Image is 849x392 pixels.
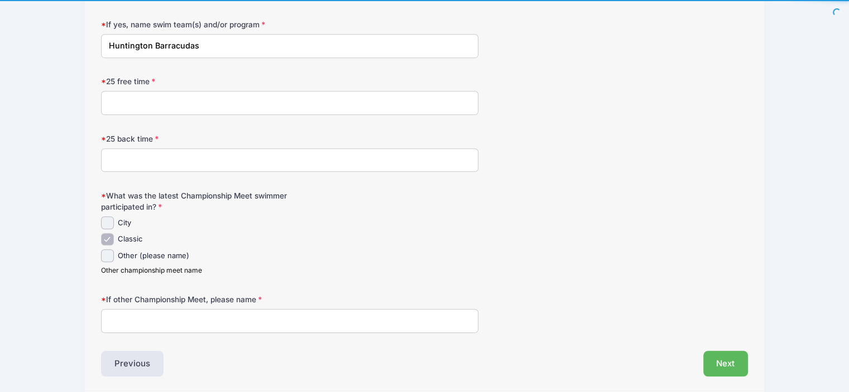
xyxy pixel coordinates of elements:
[101,351,164,376] button: Previous
[101,265,478,275] div: Other championship meet name
[101,133,316,144] label: 25 back time
[118,234,142,245] label: Classic
[703,351,749,376] button: Next
[101,76,316,87] label: 25 free time
[101,190,316,213] label: What was the latest Championship Meet swimmer participated in?
[118,250,189,262] label: Other (please name)
[101,294,316,305] label: If other Championship Meet, please name
[118,217,131,229] label: City
[101,19,316,30] label: If yes, name swim team(s) and/or program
